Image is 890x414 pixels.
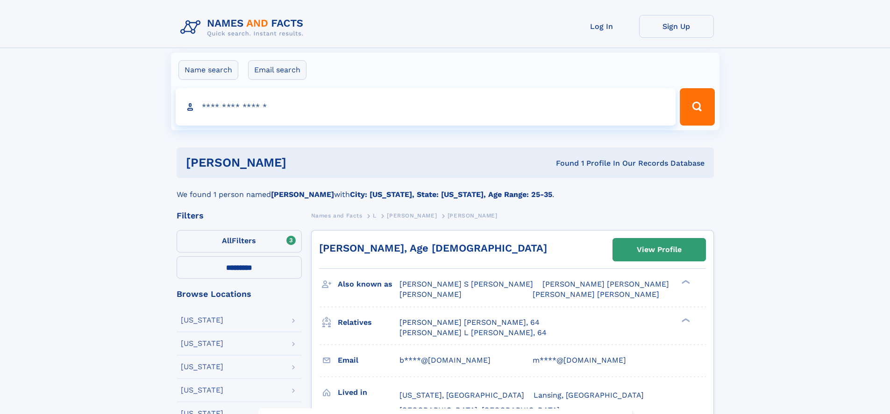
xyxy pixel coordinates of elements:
span: [PERSON_NAME] S [PERSON_NAME] [399,280,533,288]
a: View Profile [613,239,705,261]
div: [US_STATE] [181,340,223,347]
span: [PERSON_NAME] [PERSON_NAME] [533,290,659,299]
span: [PERSON_NAME] [PERSON_NAME] [542,280,669,288]
label: Filters [177,230,302,253]
b: City: [US_STATE], State: [US_STATE], Age Range: 25-35 [350,190,552,199]
div: [US_STATE] [181,363,223,371]
b: [PERSON_NAME] [271,190,334,199]
div: Browse Locations [177,290,302,298]
a: [PERSON_NAME] L [PERSON_NAME], 64 [399,328,547,338]
h3: Lived in [338,385,399,400]
span: All [222,236,232,245]
a: L [373,210,377,221]
h3: Email [338,352,399,368]
a: Names and Facts [311,210,363,221]
a: Sign Up [639,15,714,38]
h3: Relatives [338,315,399,330]
label: Name search [178,60,238,80]
div: ❯ [679,317,691,323]
div: [US_STATE] [181,386,223,394]
h1: [PERSON_NAME] [186,157,421,168]
div: Filters [177,211,302,220]
div: Found 1 Profile In Our Records Database [421,158,705,168]
div: View Profile [637,239,682,260]
a: [PERSON_NAME], Age [DEMOGRAPHIC_DATA] [319,242,547,254]
img: Logo Names and Facts [177,15,311,40]
input: search input [176,88,676,126]
label: Email search [248,60,306,80]
span: [PERSON_NAME] [448,212,498,219]
a: [PERSON_NAME] [PERSON_NAME], 64 [399,317,540,328]
span: Lansing, [GEOGRAPHIC_DATA] [534,391,644,400]
h3: Also known as [338,276,399,292]
span: [PERSON_NAME] [387,212,437,219]
span: [US_STATE], [GEOGRAPHIC_DATA] [399,391,524,400]
div: ❯ [679,279,691,285]
span: [PERSON_NAME] [399,290,462,299]
div: [US_STATE] [181,316,223,324]
span: L [373,212,377,219]
a: Log In [564,15,639,38]
button: Search Button [680,88,714,126]
div: We found 1 person named with . [177,178,714,200]
a: [PERSON_NAME] [387,210,437,221]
